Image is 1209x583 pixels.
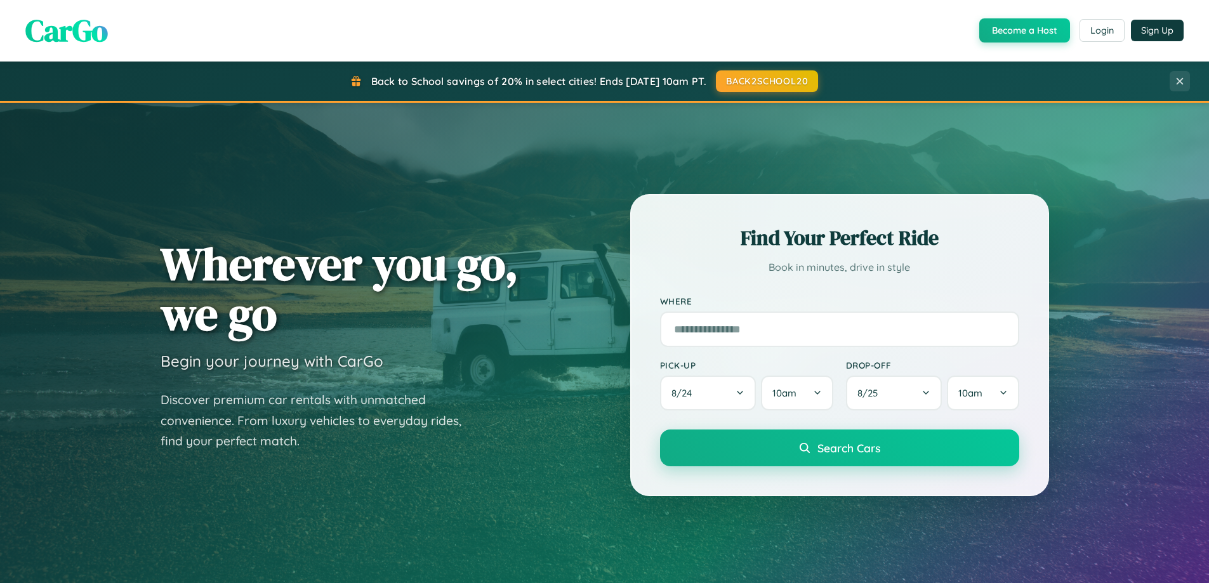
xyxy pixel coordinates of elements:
label: Drop-off [846,360,1019,370]
button: 8/24 [660,376,756,410]
p: Discover premium car rentals with unmatched convenience. From luxury vehicles to everyday rides, ... [161,390,478,452]
button: Login [1080,19,1125,42]
h1: Wherever you go, we go [161,239,519,339]
span: 10am [772,387,796,399]
span: Back to School savings of 20% in select cities! Ends [DATE] 10am PT. [371,75,706,88]
span: CarGo [25,10,108,51]
span: 8 / 25 [857,387,884,399]
button: 8/25 [846,376,942,410]
button: 10am [761,376,833,410]
label: Where [660,296,1019,306]
button: Search Cars [660,429,1019,466]
span: 8 / 24 [671,387,698,399]
button: Sign Up [1131,20,1184,41]
button: BACK2SCHOOL20 [716,70,818,92]
label: Pick-up [660,360,833,370]
span: 10am [958,387,982,399]
span: Search Cars [817,441,880,455]
h2: Find Your Perfect Ride [660,224,1019,252]
button: Become a Host [979,18,1070,43]
h3: Begin your journey with CarGo [161,351,383,370]
button: 10am [947,376,1019,410]
p: Book in minutes, drive in style [660,258,1019,277]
